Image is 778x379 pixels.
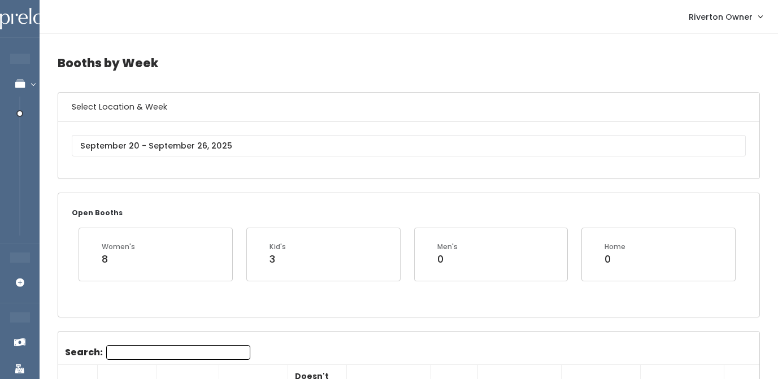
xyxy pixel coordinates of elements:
div: Kid's [270,242,286,252]
small: Open Booths [72,208,123,217]
div: Women's [102,242,135,252]
div: 0 [605,252,625,267]
div: 0 [437,252,458,267]
div: 3 [270,252,286,267]
h4: Booths by Week [58,47,760,79]
input: Search: [106,345,250,360]
label: Search: [65,345,250,360]
div: Men's [437,242,458,252]
div: Home [605,242,625,252]
h6: Select Location & Week [58,93,759,121]
div: 8 [102,252,135,267]
span: Riverton Owner [689,11,753,23]
a: Riverton Owner [677,5,773,29]
input: September 20 - September 26, 2025 [72,135,746,156]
